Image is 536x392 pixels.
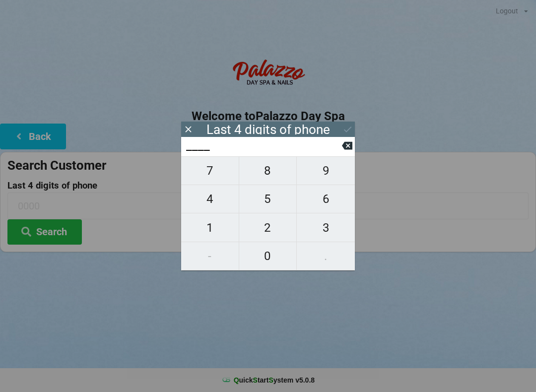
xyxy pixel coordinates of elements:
button: 8 [239,156,297,185]
span: 7 [181,160,239,181]
span: 2 [239,217,297,238]
span: 1 [181,217,239,238]
span: 6 [297,189,355,209]
button: 3 [297,213,355,242]
button: 1 [181,213,239,242]
button: 4 [181,185,239,213]
button: 5 [239,185,297,213]
button: 6 [297,185,355,213]
button: 7 [181,156,239,185]
span: 9 [297,160,355,181]
button: 9 [297,156,355,185]
span: 8 [239,160,297,181]
button: 2 [239,213,297,242]
span: 3 [297,217,355,238]
span: 5 [239,189,297,209]
span: 4 [181,189,239,209]
button: 0 [239,242,297,270]
div: Last 4 digits of phone [206,125,330,134]
span: 0 [239,246,297,266]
